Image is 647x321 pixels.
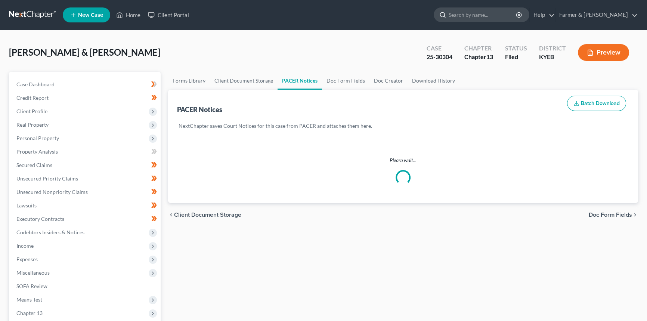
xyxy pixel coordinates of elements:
[16,189,88,195] span: Unsecured Nonpriority Claims
[16,269,50,276] span: Miscellaneous
[112,8,144,22] a: Home
[16,229,84,235] span: Codebtors Insiders & Notices
[168,157,638,164] p: Please wait...
[408,72,459,90] a: Download History
[427,44,452,53] div: Case
[486,53,493,60] span: 13
[505,44,527,53] div: Status
[16,121,49,128] span: Real Property
[10,199,161,212] a: Lawsuits
[10,158,161,172] a: Secured Claims
[427,53,452,61] div: 25-30304
[10,212,161,226] a: Executory Contracts
[464,44,493,53] div: Chapter
[16,296,42,303] span: Means Test
[505,53,527,61] div: Filed
[168,212,241,218] button: chevron_left Client Document Storage
[16,162,52,168] span: Secured Claims
[369,72,408,90] a: Doc Creator
[78,12,103,18] span: New Case
[632,212,638,218] i: chevron_right
[10,280,161,293] a: SOFA Review
[464,53,493,61] div: Chapter
[16,216,64,222] span: Executory Contracts
[10,91,161,105] a: Credit Report
[578,44,629,61] button: Preview
[322,72,369,90] a: Doc Form Fields
[589,212,638,218] button: Doc Form Fields chevron_right
[210,72,278,90] a: Client Document Storage
[16,283,47,289] span: SOFA Review
[9,47,160,58] span: [PERSON_NAME] & [PERSON_NAME]
[539,44,566,53] div: District
[16,81,55,87] span: Case Dashboard
[278,72,322,90] a: PACER Notices
[10,145,161,158] a: Property Analysis
[16,256,38,262] span: Expenses
[174,212,241,218] span: Client Document Storage
[581,100,620,107] span: Batch Download
[179,122,628,130] p: NextChapter saves Court Notices for this case from PACER and attaches them here.
[144,8,193,22] a: Client Portal
[16,108,47,114] span: Client Profile
[16,148,58,155] span: Property Analysis
[10,78,161,91] a: Case Dashboard
[10,185,161,199] a: Unsecured Nonpriority Claims
[589,212,632,218] span: Doc Form Fields
[449,8,517,22] input: Search by name...
[10,172,161,185] a: Unsecured Priority Claims
[168,72,210,90] a: Forms Library
[177,105,222,114] div: PACER Notices
[567,96,626,111] button: Batch Download
[16,95,49,101] span: Credit Report
[16,135,59,141] span: Personal Property
[555,8,638,22] a: Farmer & [PERSON_NAME]
[16,202,37,209] span: Lawsuits
[16,175,78,182] span: Unsecured Priority Claims
[530,8,555,22] a: Help
[16,243,34,249] span: Income
[16,310,43,316] span: Chapter 13
[539,53,566,61] div: KYEB
[168,212,174,218] i: chevron_left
